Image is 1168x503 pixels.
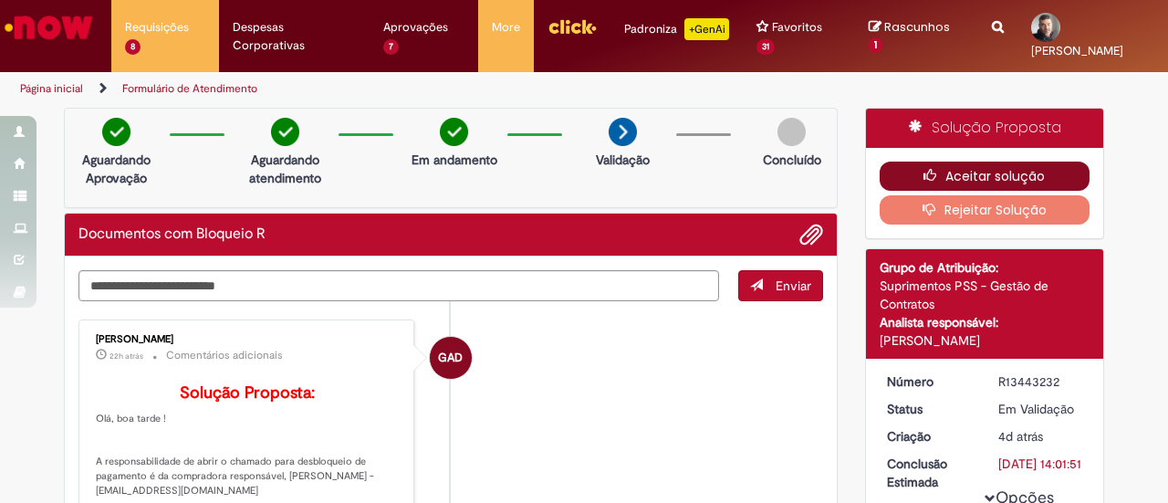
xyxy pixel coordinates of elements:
[873,427,985,445] dt: Criação
[884,18,950,36] span: Rascunhos
[20,81,83,96] a: Página inicial
[125,18,189,37] span: Requisições
[866,109,1104,148] div: Solução Proposta
[998,428,1043,445] time: 25/08/2025 10:01:47
[738,270,823,301] button: Enviar
[799,223,823,246] button: Adicionar anexos
[383,39,399,55] span: 7
[763,151,821,169] p: Concluído
[609,118,637,146] img: arrow-next.png
[109,351,143,362] time: 27/08/2025 16:16:33
[241,151,329,187] p: Aguardando atendimento
[684,18,729,40] p: +GenAi
[998,428,1043,445] span: 4d atrás
[869,19,964,53] a: Rascunhos
[998,427,1083,445] div: 25/08/2025 10:01:47
[998,372,1083,391] div: R13443232
[873,455,985,491] dt: Conclusão Estimada
[72,151,161,187] p: Aguardando Aprovação
[547,13,597,40] img: click_logo_yellow_360x200.png
[1031,43,1123,58] span: [PERSON_NAME]
[109,351,143,362] span: 22h atrás
[102,118,130,146] img: check-circle-green.png
[873,400,985,418] dt: Status
[869,37,882,54] span: 1
[78,270,719,300] textarea: Digite sua mensagem aqui...
[96,334,400,345] div: [PERSON_NAME]
[440,118,468,146] img: check-circle-green.png
[998,455,1083,473] div: [DATE] 14:01:51
[880,195,1090,225] button: Rejeitar Solução
[880,331,1090,350] div: [PERSON_NAME]
[2,9,96,46] img: ServiceNow
[998,400,1083,418] div: Em Validação
[756,39,775,55] span: 31
[772,18,822,37] span: Favoritos
[122,81,257,96] a: Formulário de Atendimento
[596,151,650,169] p: Validação
[430,337,472,379] div: Gabriela Alves De Souza
[777,118,806,146] img: img-circle-grey.png
[438,336,463,380] span: GAD
[14,72,765,106] ul: Trilhas de página
[412,151,497,169] p: Em andamento
[383,18,448,37] span: Aprovações
[125,39,141,55] span: 8
[880,313,1090,331] div: Analista responsável:
[776,278,811,294] span: Enviar
[78,226,266,243] h2: Documentos com Bloqueio R Histórico de tíquete
[624,18,729,40] div: Padroniza
[880,162,1090,191] button: Aceitar solução
[166,348,283,363] small: Comentários adicionais
[271,118,299,146] img: check-circle-green.png
[880,258,1090,277] div: Grupo de Atribuição:
[180,382,315,403] b: Solução Proposta:
[873,372,985,391] dt: Número
[233,18,356,55] span: Despesas Corporativas
[492,18,520,37] span: More
[880,277,1090,313] div: Suprimentos PSS - Gestão de Contratos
